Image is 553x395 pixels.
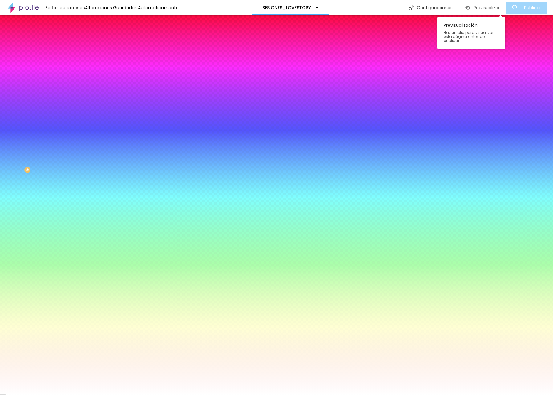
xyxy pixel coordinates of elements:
div: Previsualización [437,17,505,49]
img: view-1.svg [465,5,470,10]
span: Previsualizar [474,5,500,10]
span: Publicar [524,5,541,10]
span: Haz un clic para visualizar esta página antes de publicar [444,30,499,43]
button: Publicar [506,2,547,14]
div: Alteraciones Guardadas Automáticamente [85,6,179,10]
img: Icone [409,5,414,10]
button: Previsualizar [459,2,506,14]
p: SESIONES_LOVESTORY [262,6,311,10]
div: Editor de paginas [42,6,85,10]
